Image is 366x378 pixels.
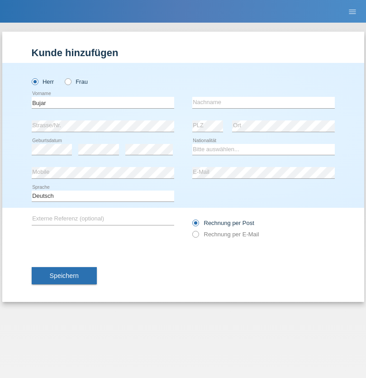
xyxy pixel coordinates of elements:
[32,78,38,84] input: Herr
[50,272,79,279] span: Speichern
[192,220,198,231] input: Rechnung per Post
[65,78,88,85] label: Frau
[192,231,198,242] input: Rechnung per E-Mail
[192,220,254,226] label: Rechnung per Post
[32,47,335,58] h1: Kunde hinzufügen
[32,267,97,284] button: Speichern
[348,7,357,16] i: menu
[343,9,361,14] a: menu
[32,78,54,85] label: Herr
[192,231,259,238] label: Rechnung per E-Mail
[65,78,71,84] input: Frau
